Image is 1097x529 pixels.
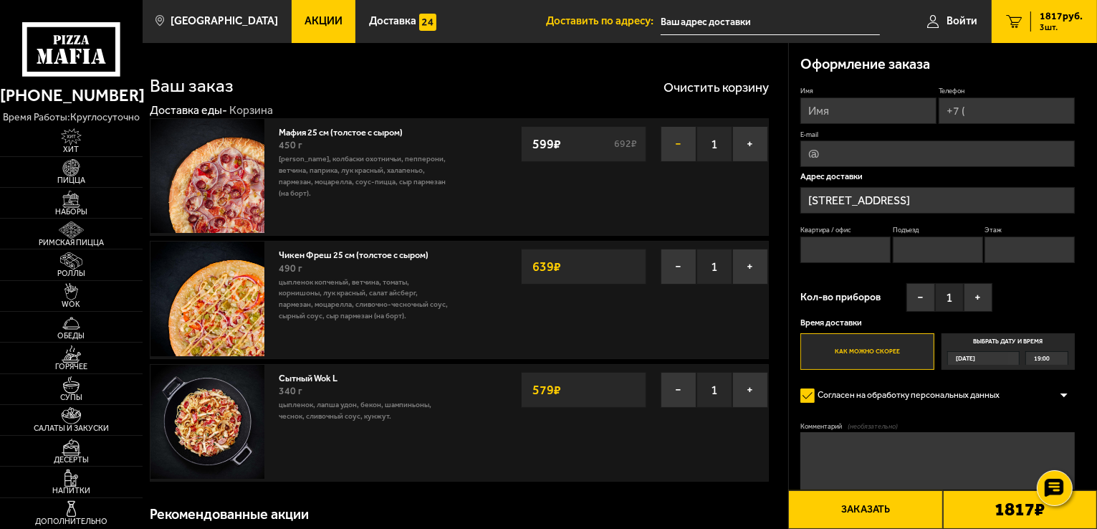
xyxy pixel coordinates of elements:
p: Время доставки [800,319,1075,328]
input: +7 ( [939,97,1075,124]
button: + [732,372,768,408]
span: (необязательно) [848,421,898,431]
h3: Рекомендованные акции [150,507,309,522]
button: Очистить корзину [664,81,769,94]
label: Как можно скорее [800,333,934,370]
b: 1817 ₽ [995,500,1045,519]
s: 692 ₽ [613,139,639,149]
label: Подъезд [893,225,983,234]
label: Выбрать дату и время [942,333,1076,370]
p: Адрес доставки [800,173,1075,181]
span: 3 шт. [1040,23,1083,32]
span: Доставить по адресу: [546,16,661,27]
a: Чикен Фреш 25 см (толстое с сыром) [279,246,440,260]
span: Доставка [369,16,416,27]
label: Согласен на обработку персональных данных [800,384,1011,407]
span: Акции [305,16,342,27]
span: [DATE] [956,352,975,365]
span: 1817 руб. [1040,11,1083,22]
span: 1 [935,283,964,312]
label: Имя [800,86,936,95]
h1: Ваш заказ [150,77,234,95]
p: цыпленок копченый, ветчина, томаты, корнишоны, лук красный, салат айсберг, пармезан, моцарелла, с... [279,277,452,323]
button: + [732,126,768,162]
h3: Оформление заказа [800,57,930,72]
p: [PERSON_NAME], колбаски охотничьи, пепперони, ветчина, паприка, лук красный, халапеньо, пармезан,... [279,153,452,199]
label: Комментарий [800,421,1075,431]
input: Имя [800,97,936,124]
button: + [732,249,768,285]
label: Квартира / офис [800,225,891,234]
span: Войти [947,16,977,27]
span: 1 [696,372,732,408]
span: [GEOGRAPHIC_DATA] [171,16,278,27]
label: Этаж [985,225,1075,234]
label: Телефон [939,86,1075,95]
p: цыпленок, лапша удон, бекон, шампиньоны, чеснок, сливочный соус, кунжут. [279,399,452,422]
button: − [661,249,696,285]
a: Мафия 25 см (толстое с сыром) [279,123,414,138]
a: Доставка еды- [150,103,227,117]
button: − [661,126,696,162]
img: 15daf4d41897b9f0e9f617042186c801.svg [419,14,436,31]
strong: 599 ₽ [529,130,565,158]
button: + [964,283,992,312]
button: − [906,283,935,312]
strong: 639 ₽ [529,253,565,280]
input: Ваш адрес доставки [661,9,880,35]
div: Корзина [229,103,273,118]
input: @ [800,140,1075,167]
span: Кол-во приборов [800,292,881,302]
span: 490 г [279,262,302,275]
button: Заказать [788,490,942,529]
button: − [661,372,696,408]
span: 1 [696,249,732,285]
span: 450 г [279,139,302,151]
span: 19:00 [1034,352,1050,365]
span: 340 г [279,385,302,397]
span: 1 [696,126,732,162]
label: E-mail [800,130,1075,139]
strong: 579 ₽ [529,376,565,404]
a: Сытный Wok L [279,369,349,383]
